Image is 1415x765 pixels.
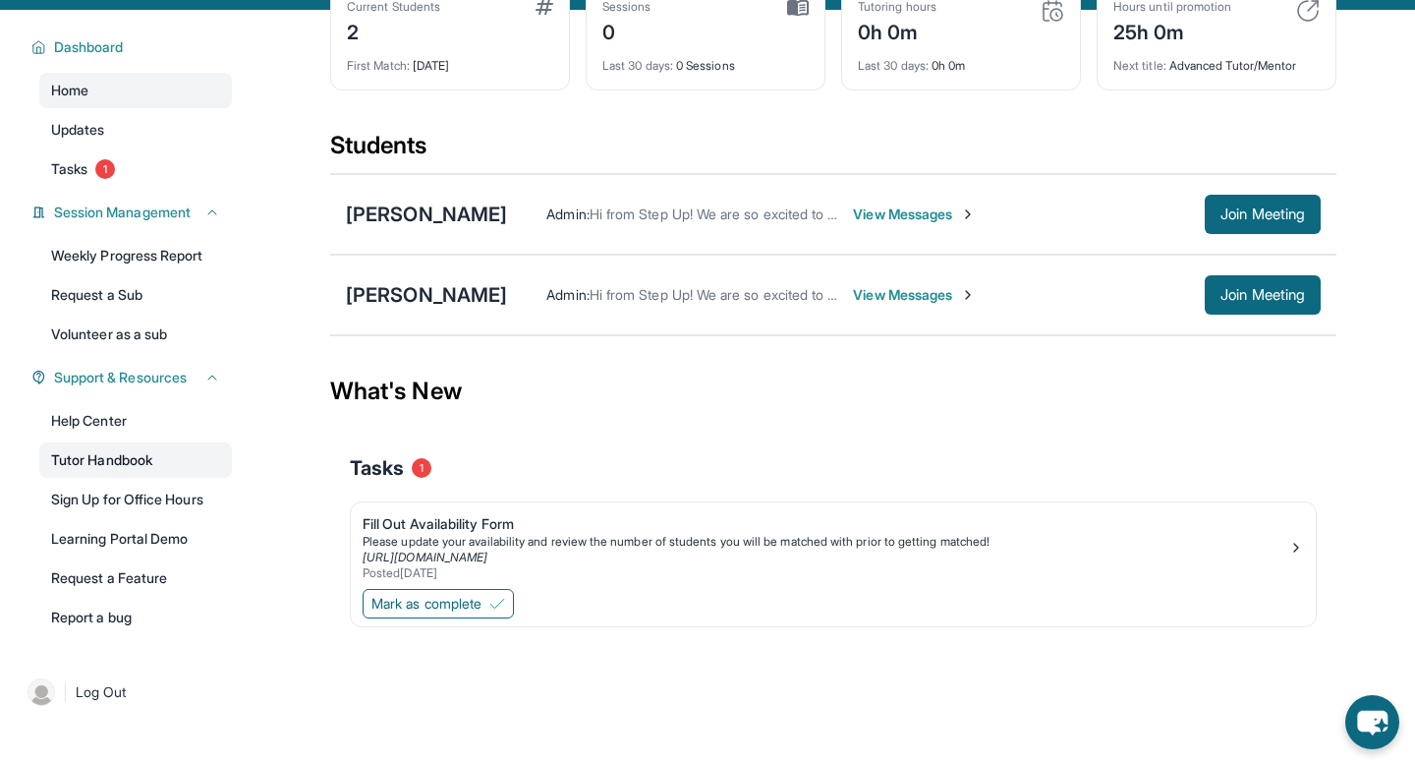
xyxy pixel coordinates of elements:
[347,46,553,74] div: [DATE]
[546,286,589,303] span: Admin :
[853,205,976,224] span: View Messages
[46,37,220,57] button: Dashboard
[858,58,929,73] span: Last 30 days :
[1220,289,1305,301] span: Join Meeting
[363,589,514,618] button: Mark as complete
[39,442,232,478] a: Tutor Handbook
[39,112,232,147] a: Updates
[371,594,481,614] span: Mark as complete
[39,73,232,108] a: Home
[853,285,976,305] span: View Messages
[54,203,191,222] span: Session Management
[39,151,232,187] a: Tasks1
[363,514,1288,534] div: Fill Out Availability Form
[1205,195,1321,234] button: Join Meeting
[95,159,115,179] span: 1
[1113,46,1320,74] div: Advanced Tutor/Mentor
[46,368,220,387] button: Support & Resources
[51,120,105,140] span: Updates
[39,521,232,557] a: Learning Portal Demo
[330,348,1336,435] div: What's New
[28,678,55,706] img: user-img
[350,454,404,482] span: Tasks
[546,206,589,222] span: Admin :
[1205,275,1321,315] button: Join Meeting
[351,502,1316,585] a: Fill Out Availability FormPlease update your availability and review the number of students you w...
[363,550,487,564] a: [URL][DOMAIN_NAME]
[54,37,124,57] span: Dashboard
[346,201,507,228] div: [PERSON_NAME]
[1345,695,1399,749] button: chat-button
[363,534,1288,550] div: Please update your availability and review the number of students you will be matched with prior ...
[330,130,1336,173] div: Students
[602,46,809,74] div: 0 Sessions
[960,287,976,303] img: Chevron-Right
[39,403,232,439] a: Help Center
[858,15,936,46] div: 0h 0m
[54,368,187,387] span: Support & Resources
[602,15,651,46] div: 0
[20,671,232,714] a: |Log Out
[76,682,127,702] span: Log Out
[39,482,232,517] a: Sign Up for Office Hours
[63,680,68,704] span: |
[602,58,673,73] span: Last 30 days :
[39,277,232,313] a: Request a Sub
[412,458,431,478] span: 1
[363,565,1288,581] div: Posted [DATE]
[46,203,220,222] button: Session Management
[347,58,410,73] span: First Match :
[39,317,232,352] a: Volunteer as a sub
[1113,58,1166,73] span: Next title :
[347,15,440,46] div: 2
[858,46,1064,74] div: 0h 0m
[960,206,976,222] img: Chevron-Right
[489,596,505,612] img: Mark as complete
[39,238,232,273] a: Weekly Progress Report
[51,159,87,179] span: Tasks
[1220,208,1305,220] span: Join Meeting
[39,560,232,596] a: Request a Feature
[1113,15,1231,46] div: 25h 0m
[51,81,88,100] span: Home
[346,281,507,309] div: [PERSON_NAME]
[39,600,232,635] a: Report a bug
